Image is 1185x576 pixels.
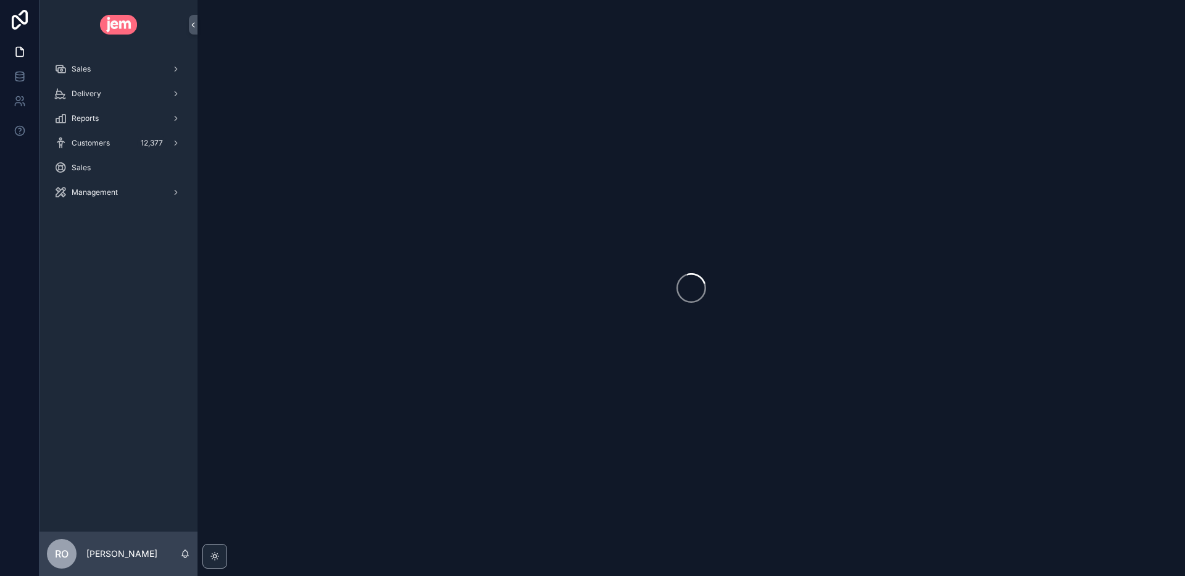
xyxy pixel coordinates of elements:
div: 12,377 [137,136,167,150]
a: Sales [47,58,190,80]
a: Reports [47,107,190,130]
p: [PERSON_NAME] [86,548,157,560]
span: Sales [72,163,91,173]
span: Delivery [72,89,101,99]
a: Sales [47,157,190,179]
img: App logo [100,15,138,35]
span: Management [72,187,118,197]
span: Reports [72,113,99,123]
a: Delivery [47,83,190,105]
a: Customers12,377 [47,132,190,154]
span: Sales [72,64,91,74]
span: RO [55,546,69,561]
span: Customers [72,138,110,148]
a: Management [47,181,190,204]
div: scrollable content [39,49,197,220]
